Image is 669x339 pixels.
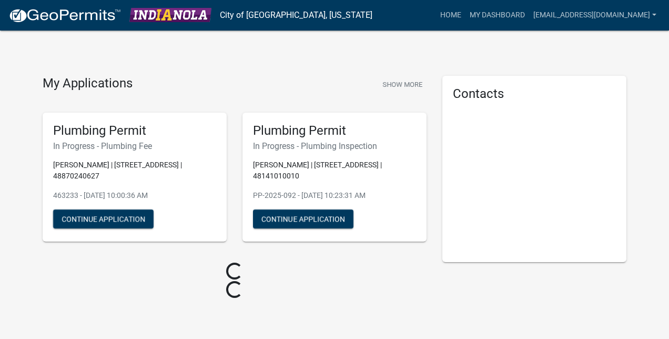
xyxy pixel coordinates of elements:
a: [EMAIL_ADDRESS][DOMAIN_NAME] [529,5,661,25]
button: Show More [378,76,427,93]
button: Continue Application [53,210,154,228]
h6: In Progress - Plumbing Inspection [253,141,416,151]
h5: Plumbing Permit [53,123,216,138]
h5: Contacts [453,86,616,102]
h5: Plumbing Permit [253,123,416,138]
h4: My Applications [43,76,133,92]
p: 463233 - [DATE] 10:00:36 AM [53,190,216,201]
h6: In Progress - Plumbing Fee [53,141,216,151]
p: PP-2025-092 - [DATE] 10:23:31 AM [253,190,416,201]
a: My Dashboard [465,5,529,25]
button: Continue Application [253,210,353,228]
p: [PERSON_NAME] | [STREET_ADDRESS] | 48141010010 [253,159,416,182]
a: City of [GEOGRAPHIC_DATA], [US_STATE] [220,6,372,24]
a: Home [436,5,465,25]
p: [PERSON_NAME] | [STREET_ADDRESS] | 48870240627 [53,159,216,182]
img: City of Indianola, Iowa [129,8,211,22]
